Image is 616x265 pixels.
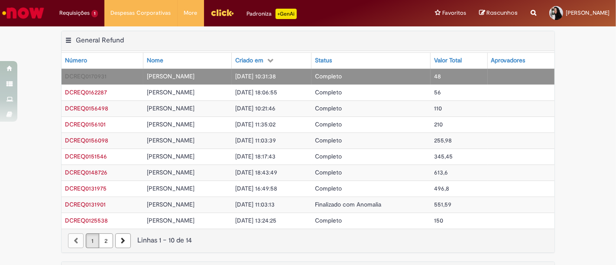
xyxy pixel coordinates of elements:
[434,120,443,128] span: 210
[434,217,443,224] span: 150
[235,184,277,192] span: [DATE] 16:49:58
[235,200,275,208] span: [DATE] 11:03:13
[147,72,195,80] span: [PERSON_NAME]
[62,229,554,252] nav: paginação
[491,56,525,65] div: Aprovadores
[65,184,107,192] a: Abrir Registro: DCREQ0131975
[434,184,449,192] span: 496,8
[115,233,131,248] a: Próxima página
[315,200,381,208] span: Finalizado com Anomalia
[434,168,448,176] span: 613,6
[147,152,195,160] span: [PERSON_NAME]
[147,200,195,208] span: [PERSON_NAME]
[59,9,90,17] span: Requisições
[315,136,342,144] span: Completo
[76,36,124,45] h2: General Refund
[65,136,108,144] span: DCREQ0156098
[65,72,107,80] a: Abrir Registro: DCREQ0170931
[434,88,441,96] span: 56
[184,9,198,17] span: More
[65,120,106,128] a: Abrir Registro: DCREQ0156101
[65,36,72,47] button: General Refund Menu de contexto
[434,72,441,80] span: 48
[65,152,107,160] a: Abrir Registro: DCREQ0151546
[315,152,342,160] span: Completo
[235,168,277,176] span: [DATE] 18:43:49
[566,9,610,16] span: [PERSON_NAME]
[111,9,171,17] span: Despesas Corporativas
[434,152,453,160] span: 345,45
[247,9,297,19] div: Padroniza
[147,217,195,224] span: [PERSON_NAME]
[86,233,99,248] a: Página 1
[65,72,107,80] span: DCREQ0170931
[442,9,466,17] span: Favoritos
[65,184,107,192] span: DCREQ0131975
[99,233,113,248] a: Página 2
[434,104,442,112] span: 110
[315,184,342,192] span: Completo
[147,168,195,176] span: [PERSON_NAME]
[315,56,332,65] div: Status
[65,200,106,208] a: Abrir Registro: DCREQ0131901
[434,136,452,144] span: 255,98
[1,4,45,22] img: ServiceNow
[235,152,276,160] span: [DATE] 18:17:43
[65,152,107,160] span: DCREQ0151546
[235,217,276,224] span: [DATE] 13:24:25
[65,217,108,224] span: DCREQ0125538
[235,88,277,96] span: [DATE] 18:06:55
[65,217,108,224] a: Abrir Registro: DCREQ0125538
[235,72,276,80] span: [DATE] 10:31:38
[65,168,107,176] a: Abrir Registro: DCREQ0148726
[434,56,462,65] div: Valor Total
[235,56,263,65] div: Criado em
[235,136,276,144] span: [DATE] 11:03:39
[315,104,342,112] span: Completo
[235,120,276,128] span: [DATE] 11:35:02
[276,9,297,19] p: +GenAi
[91,10,98,17] span: 1
[65,200,106,208] span: DCREQ0131901
[315,88,342,96] span: Completo
[65,136,108,144] a: Abrir Registro: DCREQ0156098
[211,6,234,19] img: click_logo_yellow_360x200.png
[65,88,107,96] span: DCREQ0162287
[147,120,195,128] span: [PERSON_NAME]
[434,200,451,208] span: 551,59
[315,217,342,224] span: Completo
[65,104,108,112] a: Abrir Registro: DCREQ0156498
[235,104,276,112] span: [DATE] 10:21:46
[147,56,163,65] div: Nome
[315,120,342,128] span: Completo
[315,168,342,176] span: Completo
[65,168,107,176] span: DCREQ0148726
[65,88,107,96] a: Abrir Registro: DCREQ0162287
[65,56,87,65] div: Número
[65,120,106,128] span: DCREQ0156101
[479,9,518,17] a: Rascunhos
[486,9,518,17] span: Rascunhos
[147,136,195,144] span: [PERSON_NAME]
[147,88,195,96] span: [PERSON_NAME]
[315,72,342,80] span: Completo
[65,104,108,112] span: DCREQ0156498
[147,104,195,112] span: [PERSON_NAME]
[68,236,548,246] div: Linhas 1 − 10 de 14
[147,184,195,192] span: [PERSON_NAME]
